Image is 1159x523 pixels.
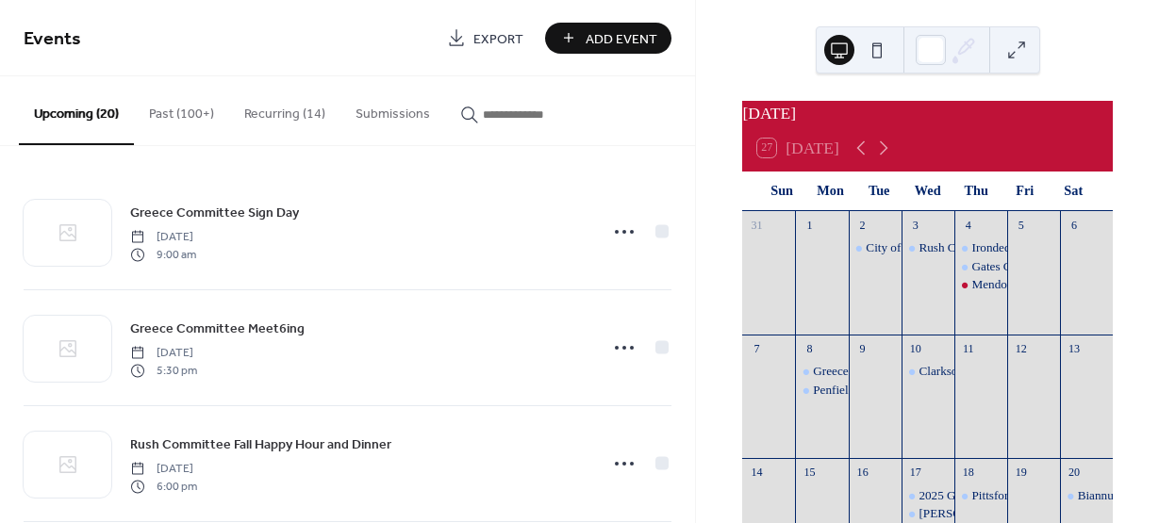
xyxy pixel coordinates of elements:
[749,341,765,357] div: 7
[130,433,391,455] a: Rush Committee Fall Happy Hour and Dinner
[854,217,870,233] div: 2
[130,345,197,362] span: [DATE]
[130,461,197,478] span: [DATE]
[813,363,951,380] div: Greece Committee Meeting
[1049,172,1098,210] div: Sat
[802,465,818,481] div: 15
[952,172,1001,210] div: Thu
[1001,172,1050,210] div: Fri
[954,258,1007,275] div: Gates Committee Meeting
[1066,217,1082,233] div: 6
[902,505,954,522] div: Henrietta Committee Meeting
[972,258,1103,275] div: Gates Committee Meeting
[902,239,954,256] div: Rush Committee Meeting
[130,229,196,246] span: [DATE]
[954,487,1007,504] div: Pittsford Committee Meeting
[749,217,765,233] div: 31
[130,478,197,495] span: 6:00 pm
[1060,487,1113,504] div: Biannual Convention
[972,487,1118,504] div: Pittsford Committee Meeting
[130,202,299,223] a: Greece Committee Sign Day
[229,76,340,143] button: Recurring (14)
[849,239,902,256] div: City of Rochester Committee Meeting
[960,217,976,233] div: 4
[433,23,538,54] a: Export
[907,465,923,481] div: 17
[742,101,1113,125] div: [DATE]
[960,465,976,481] div: 18
[972,276,1117,293] div: Mendon Committee Meeting
[130,204,299,223] span: Greece Committee Sign Day
[1066,341,1082,357] div: 13
[902,363,954,380] div: Clarkson Committee Meeting
[473,29,523,49] span: Export
[1066,465,1082,481] div: 20
[19,76,134,145] button: Upcoming (20)
[954,276,1007,293] div: Mendon Committee Meeting
[130,318,305,339] a: Greece Committee Meet6ing
[24,21,81,57] span: Events
[130,246,196,263] span: 9:00 am
[130,362,197,379] span: 5:30 pm
[130,435,391,455] span: Rush Committee Fall Happy Hour and Dinner
[854,465,870,481] div: 16
[960,341,976,357] div: 11
[919,363,1067,380] div: Clarkson Committee Meeting
[902,487,954,504] div: 2025 Greece Republican Committee Picnic
[130,319,305,339] span: Greece Committee Meet6ing
[1013,217,1029,233] div: 5
[813,382,957,399] div: Penfield Committee Meeting
[919,505,1120,522] div: [PERSON_NAME] Committee Meeting
[749,465,765,481] div: 14
[802,217,818,233] div: 1
[919,239,1047,256] div: Rush Committee Meeting
[854,341,870,357] div: 9
[854,172,903,210] div: Tue
[866,239,1056,256] div: City of Rochester Committee Meeting
[795,382,848,399] div: Penfield Committee Meeting
[340,76,445,143] button: Submissions
[545,23,671,54] button: Add Event
[134,76,229,143] button: Past (100+)
[1013,465,1029,481] div: 19
[802,341,818,357] div: 8
[907,341,923,357] div: 10
[1013,341,1029,357] div: 12
[907,217,923,233] div: 3
[795,363,848,380] div: Greece Committee Meeting
[972,239,1134,256] div: Irondequoit Committee Meeting
[903,172,952,210] div: Wed
[757,172,806,210] div: Sun
[806,172,855,210] div: Mon
[919,487,1134,504] div: 2025 Greece Republican Committee Picnic
[954,239,1007,256] div: Irondequoit Committee Meeting
[586,29,657,49] span: Add Event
